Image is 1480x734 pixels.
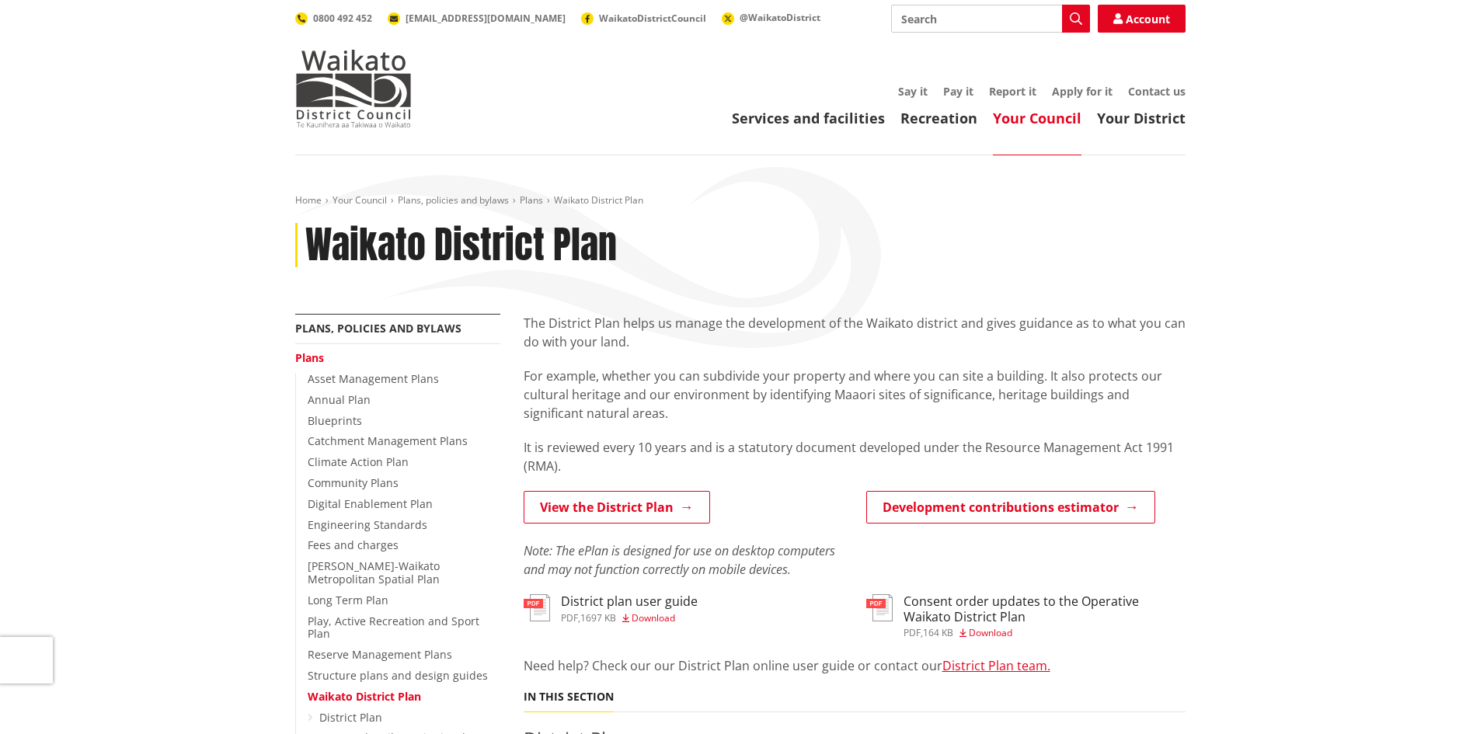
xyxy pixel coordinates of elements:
[969,626,1012,639] span: Download
[722,11,820,24] a: @WaikatoDistrict
[520,193,543,207] a: Plans
[898,84,928,99] a: Say it
[524,542,835,578] em: Note: The ePlan is designed for use on desktop computers and may not function correctly on mobile...
[581,12,706,25] a: WaikatoDistrictCouncil
[308,614,479,642] a: Play, Active Recreation and Sport Plan
[732,109,885,127] a: Services and facilities
[305,223,617,268] h1: Waikato District Plan
[904,594,1186,624] h3: Consent order updates to the Operative Waikato District Plan
[561,611,578,624] span: pdf
[295,350,324,365] a: Plans
[904,626,921,639] span: pdf
[308,475,399,490] a: Community Plans
[524,438,1186,475] p: It is reviewed every 10 years and is a statutory document developed under the Resource Management...
[406,12,566,25] span: [EMAIL_ADDRESS][DOMAIN_NAME]
[308,371,439,386] a: Asset Management Plans
[398,193,509,207] a: Plans, policies and bylaws
[561,614,698,623] div: ,
[295,321,461,336] a: Plans, policies and bylaws
[524,367,1186,423] p: For example, whether you can subdivide your property and where you can site a building. It also p...
[524,314,1186,351] p: The District Plan helps us manage the development of the Waikato district and gives guidance as t...
[740,11,820,24] span: @WaikatoDistrict
[308,413,362,428] a: Blueprints
[308,454,409,469] a: Climate Action Plan
[561,594,698,609] h3: District plan user guide
[1128,84,1186,99] a: Contact us
[308,537,399,552] a: Fees and charges
[1052,84,1113,99] a: Apply for it
[295,50,412,127] img: Waikato District Council - Te Kaunihera aa Takiwaa o Waikato
[580,611,616,624] span: 1697 KB
[308,647,452,662] a: Reserve Management Plans
[295,193,322,207] a: Home
[333,193,387,207] a: Your Council
[308,392,371,407] a: Annual Plan
[308,668,488,683] a: Structure plans and design guides
[942,657,1050,674] a: District Plan team.
[524,594,698,622] a: District plan user guide pdf,1697 KB Download
[554,193,643,207] span: Waikato District Plan
[319,710,382,725] a: District Plan
[866,594,893,621] img: document-pdf.svg
[308,517,427,532] a: Engineering Standards
[866,491,1155,524] a: Development contributions estimator
[524,691,614,704] h5: In this section
[308,433,468,448] a: Catchment Management Plans
[1098,5,1186,33] a: Account
[295,194,1186,207] nav: breadcrumb
[295,12,372,25] a: 0800 492 452
[524,491,710,524] a: View the District Plan
[308,558,440,586] a: [PERSON_NAME]-Waikato Metropolitan Spatial Plan
[308,689,421,704] a: Waikato District Plan
[923,626,953,639] span: 164 KB
[308,593,388,607] a: Long Term Plan
[524,656,1186,675] p: Need help? Check our our District Plan online user guide or contact our
[904,628,1186,638] div: ,
[599,12,706,25] span: WaikatoDistrictCouncil
[632,611,675,624] span: Download
[524,594,550,621] img: document-pdf.svg
[989,84,1036,99] a: Report it
[308,496,433,511] a: Digital Enablement Plan
[313,12,372,25] span: 0800 492 452
[866,594,1186,637] a: Consent order updates to the Operative Waikato District Plan pdf,164 KB Download
[1097,109,1186,127] a: Your District
[388,12,566,25] a: [EMAIL_ADDRESS][DOMAIN_NAME]
[891,5,1090,33] input: Search input
[943,84,973,99] a: Pay it
[900,109,977,127] a: Recreation
[993,109,1081,127] a: Your Council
